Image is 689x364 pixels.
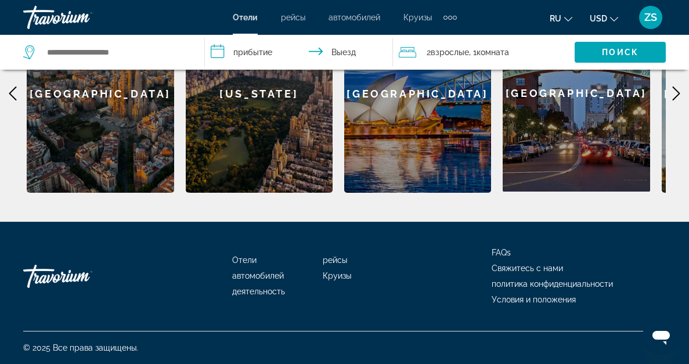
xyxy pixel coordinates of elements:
[590,10,618,27] button: Change currency
[492,248,511,257] a: FAQs
[492,295,576,304] a: Условия и положения
[323,255,347,265] a: рейсы
[232,255,257,265] a: Отели
[643,318,680,355] iframe: Кнопка запуска окна обмена сообщениями
[550,10,572,27] button: Change language
[575,42,666,63] button: Поиск
[477,48,509,57] span: Комната
[233,13,258,22] a: Отели
[550,14,561,23] span: ru
[281,13,305,22] a: рейсы
[431,48,469,57] span: Взрослые
[427,44,469,60] span: 2
[23,259,139,294] a: Travorium
[492,279,613,289] a: политика конфиденциальности
[443,8,457,27] button: Extra navigation items
[403,13,432,22] a: Круизы
[602,48,639,57] span: Поиск
[492,264,563,273] a: Свяжитесь с нами
[644,12,657,23] span: ZS
[636,5,666,30] button: User Menu
[232,287,285,296] a: деятельность
[205,35,392,70] button: Check in and out dates
[469,44,509,60] span: , 1
[393,35,575,70] button: Travelers: 2 adults, 0 children
[232,271,284,280] a: автомобилей
[23,2,139,33] a: Travorium
[323,271,351,280] a: Круизы
[23,343,138,352] span: © 2025 Все права защищены.
[329,13,380,22] a: автомобилей
[590,14,607,23] span: USD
